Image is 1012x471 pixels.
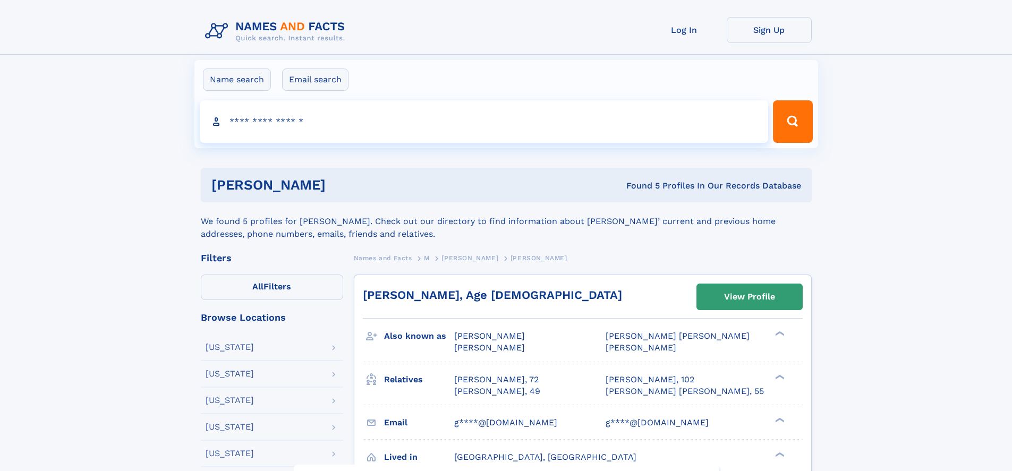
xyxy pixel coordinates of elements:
a: [PERSON_NAME], 49 [454,386,540,397]
div: Browse Locations [201,313,343,322]
div: [US_STATE] [206,423,254,431]
a: View Profile [697,284,802,310]
div: ❯ [772,416,785,423]
span: M [424,254,430,262]
div: ❯ [772,451,785,458]
h3: Relatives [384,371,454,389]
a: [PERSON_NAME], Age [DEMOGRAPHIC_DATA] [363,288,622,302]
div: View Profile [724,285,775,309]
a: [PERSON_NAME], 72 [454,374,539,386]
a: [PERSON_NAME], 102 [606,374,694,386]
div: [US_STATE] [206,343,254,352]
a: Sign Up [727,17,812,43]
label: Filters [201,275,343,300]
div: ❯ [772,330,785,337]
span: All [252,281,263,292]
div: Filters [201,253,343,263]
span: [PERSON_NAME] [606,342,676,353]
div: ❯ [772,373,785,380]
h3: Also known as [384,327,454,345]
a: Names and Facts [354,251,412,264]
div: [US_STATE] [206,449,254,458]
span: [PERSON_NAME] [454,331,525,341]
label: Name search [203,68,271,91]
div: We found 5 profiles for [PERSON_NAME]. Check out our directory to find information about [PERSON_... [201,202,812,241]
span: [PERSON_NAME] [441,254,498,262]
div: [US_STATE] [206,370,254,378]
div: Found 5 Profiles In Our Records Database [476,180,801,192]
span: [PERSON_NAME] [454,342,525,353]
img: Logo Names and Facts [201,17,354,46]
div: [US_STATE] [206,396,254,405]
a: M [424,251,430,264]
h1: [PERSON_NAME] [211,178,476,192]
a: [PERSON_NAME] [441,251,498,264]
h3: Lived in [384,448,454,466]
span: [PERSON_NAME] [511,254,567,262]
input: search input [200,100,769,143]
button: Search Button [773,100,812,143]
a: [PERSON_NAME] [PERSON_NAME], 55 [606,386,764,397]
label: Email search [282,68,348,91]
span: [GEOGRAPHIC_DATA], [GEOGRAPHIC_DATA] [454,452,636,462]
span: [PERSON_NAME] [PERSON_NAME] [606,331,750,341]
a: Log In [642,17,727,43]
h3: Email [384,414,454,432]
